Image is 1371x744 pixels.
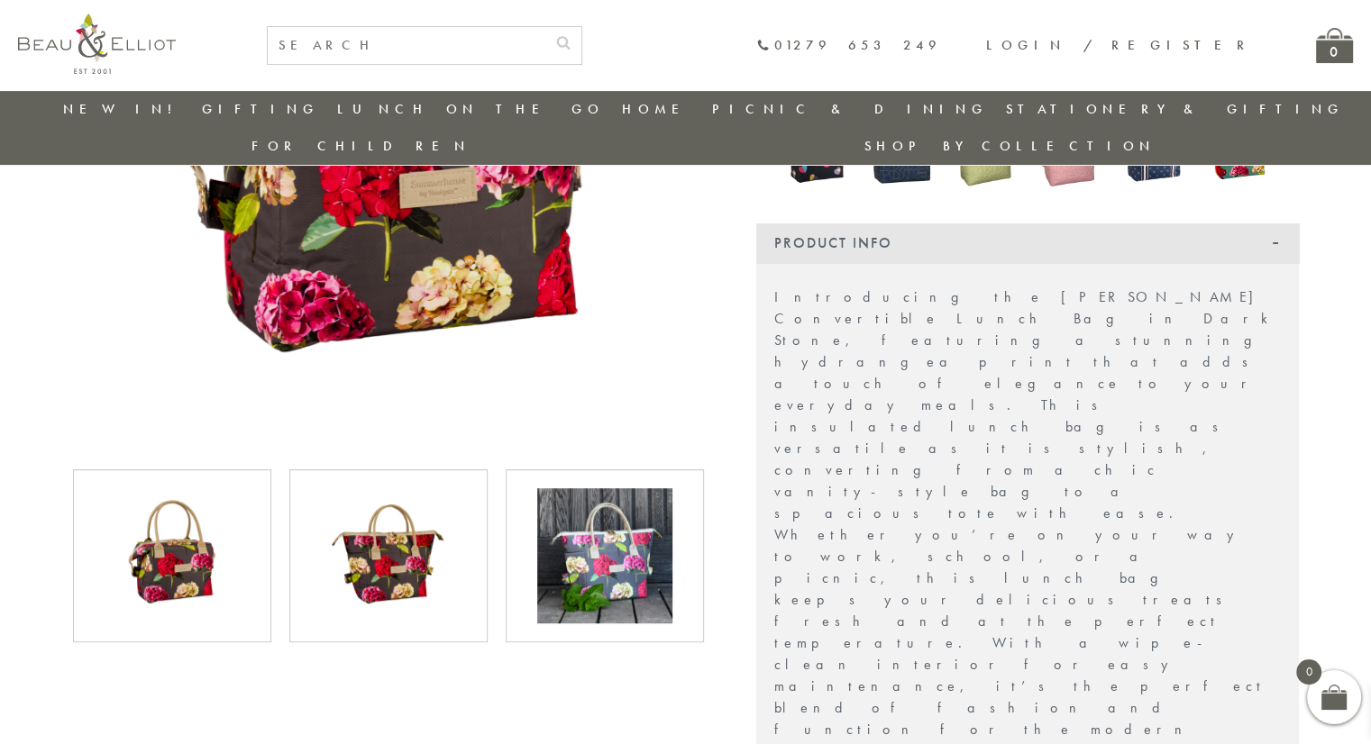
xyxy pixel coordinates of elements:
a: New in! [63,100,184,118]
a: Shop by collection [864,137,1156,155]
div: Product Info [756,223,1299,263]
a: Picnic & Dining [712,100,988,118]
input: SEARCH [268,27,545,64]
a: Lunch On The Go [337,100,604,118]
a: Home [622,100,694,118]
a: For Children [251,137,471,155]
a: Stationery & Gifting [1006,100,1344,118]
img: Sarah Kelleher Convertible Lunch Bag Dark Stone [105,488,240,623]
span: 0 [1296,659,1321,685]
img: logo [18,14,176,74]
img: Sarah Kelleher Convertible Lunch Bag Dark Stone [321,488,456,623]
a: 0 [1316,28,1353,63]
a: Login / Register [986,36,1253,54]
a: 01279 653 249 [756,38,941,53]
img: Sarah Kelleher Convertible Lunch Bag Dark Stone [537,488,672,623]
a: Gifting [202,100,319,118]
